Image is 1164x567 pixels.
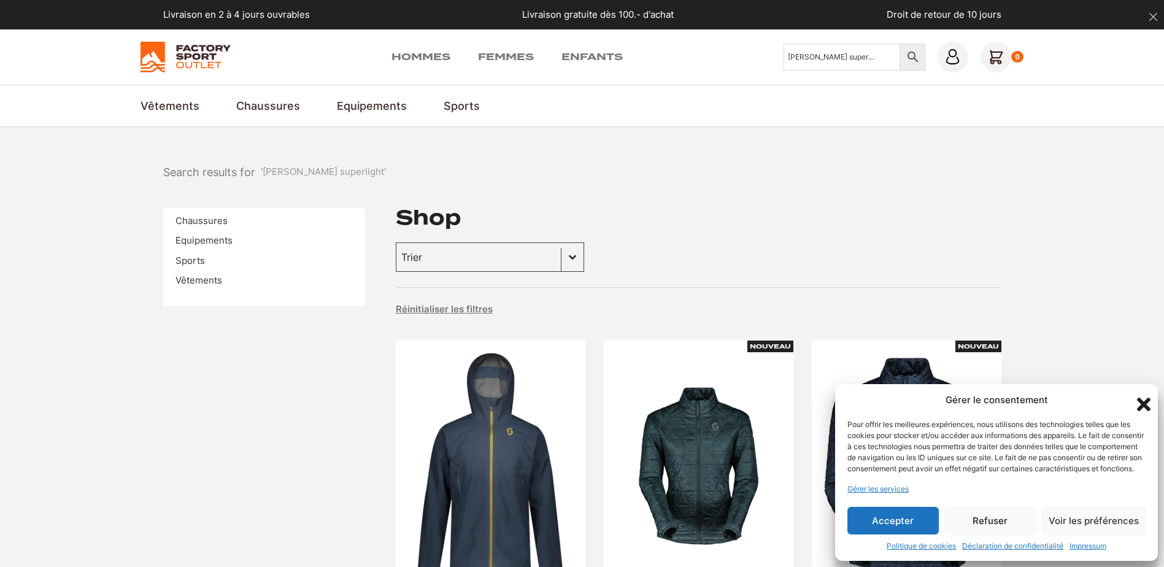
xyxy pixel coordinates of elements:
a: Déclaration de confidentialité [962,541,1063,552]
button: Accepter [847,507,939,534]
a: Hommes [391,50,450,64]
li: Search results for [163,164,386,180]
p: Livraison gratuite dès 100.- d'achat [522,8,674,22]
a: Politique de cookies [887,541,956,552]
a: Equipements [175,234,233,246]
div: Pour offrir les meilleures expériences, nous utilisons des technologies telles que les cookies po... [847,419,1144,474]
a: Chaussures [236,98,300,114]
a: Sports [175,255,205,266]
a: Chaussures [175,215,228,226]
nav: breadcrumbs [163,164,386,180]
img: Factory Sport Outlet [141,42,231,72]
a: Equipements [337,98,407,114]
a: Enfants [561,50,623,64]
button: dismiss [1143,6,1164,28]
a: Impressum [1070,541,1106,552]
p: Droit de retour de 10 jours [887,8,1001,22]
p: Livraison en 2 à 4 jours ouvrables [163,8,310,22]
a: Sports [444,98,480,114]
input: Trier [401,249,556,265]
button: Basculer la liste [561,243,584,271]
button: Refuser [945,507,1036,534]
a: Vêtements [175,274,222,286]
a: Femmes [478,50,534,64]
span: '[PERSON_NAME] superlight' [261,165,386,179]
a: Gérer les services [847,484,909,495]
input: Chercher [784,44,900,71]
a: Vêtements [141,98,199,114]
button: Voir les préférences [1042,507,1146,534]
button: Réinitialiser les filtres [396,303,493,315]
h1: Shop [396,208,461,228]
div: 0 [1011,51,1024,63]
div: Fermer la boîte de dialogue [1133,394,1146,406]
div: Gérer le consentement [946,393,1048,407]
